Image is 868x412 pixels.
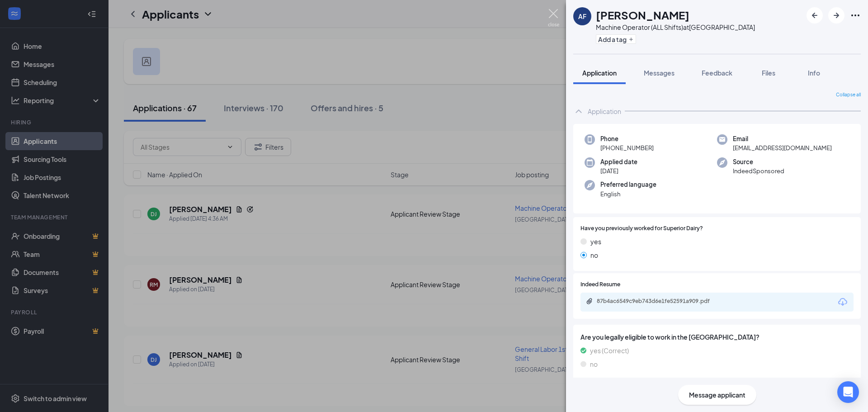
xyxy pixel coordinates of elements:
[590,237,601,246] span: yes
[831,10,842,21] svg: ArrowRight
[733,134,832,143] span: Email
[702,69,732,77] span: Feedback
[600,134,654,143] span: Phone
[733,157,784,166] span: Source
[644,69,675,77] span: Messages
[596,34,636,44] button: PlusAdd a tag
[733,143,832,152] span: [EMAIL_ADDRESS][DOMAIN_NAME]
[590,359,598,369] span: no
[762,69,775,77] span: Files
[600,166,637,175] span: [DATE]
[807,7,823,24] button: ArrowLeftNew
[590,346,629,355] span: yes (Correct)
[600,180,656,189] span: Preferred language
[733,166,784,175] span: IndeedSponsored
[837,297,848,308] svg: Download
[590,250,598,260] span: no
[689,390,745,400] span: Message applicant
[836,91,861,99] span: Collapse all
[573,106,584,117] svg: ChevronUp
[808,69,820,77] span: Info
[628,37,634,42] svg: Plus
[850,10,861,21] svg: Ellipses
[596,7,689,23] h1: [PERSON_NAME]
[586,298,732,306] a: Paperclip87b4ac6549c9eb743d6e1fe52591a909.pdf
[580,280,620,289] span: Indeed Resume
[600,143,654,152] span: [PHONE_NUMBER]
[596,23,755,32] div: Machine Operator (ALL Shifts) at [GEOGRAPHIC_DATA]
[580,224,703,233] span: Have you previously worked for Superior Dairy?
[580,332,854,342] span: Are you legally eligible to work in the [GEOGRAPHIC_DATA]?
[600,189,656,199] span: English
[586,298,593,305] svg: Paperclip
[828,7,844,24] button: ArrowRight
[582,69,617,77] span: Application
[578,12,586,21] div: AF
[600,157,637,166] span: Applied date
[588,107,621,116] div: Application
[837,381,859,403] div: Open Intercom Messenger
[809,10,820,21] svg: ArrowLeftNew
[597,298,723,305] div: 87b4ac6549c9eb743d6e1fe52591a909.pdf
